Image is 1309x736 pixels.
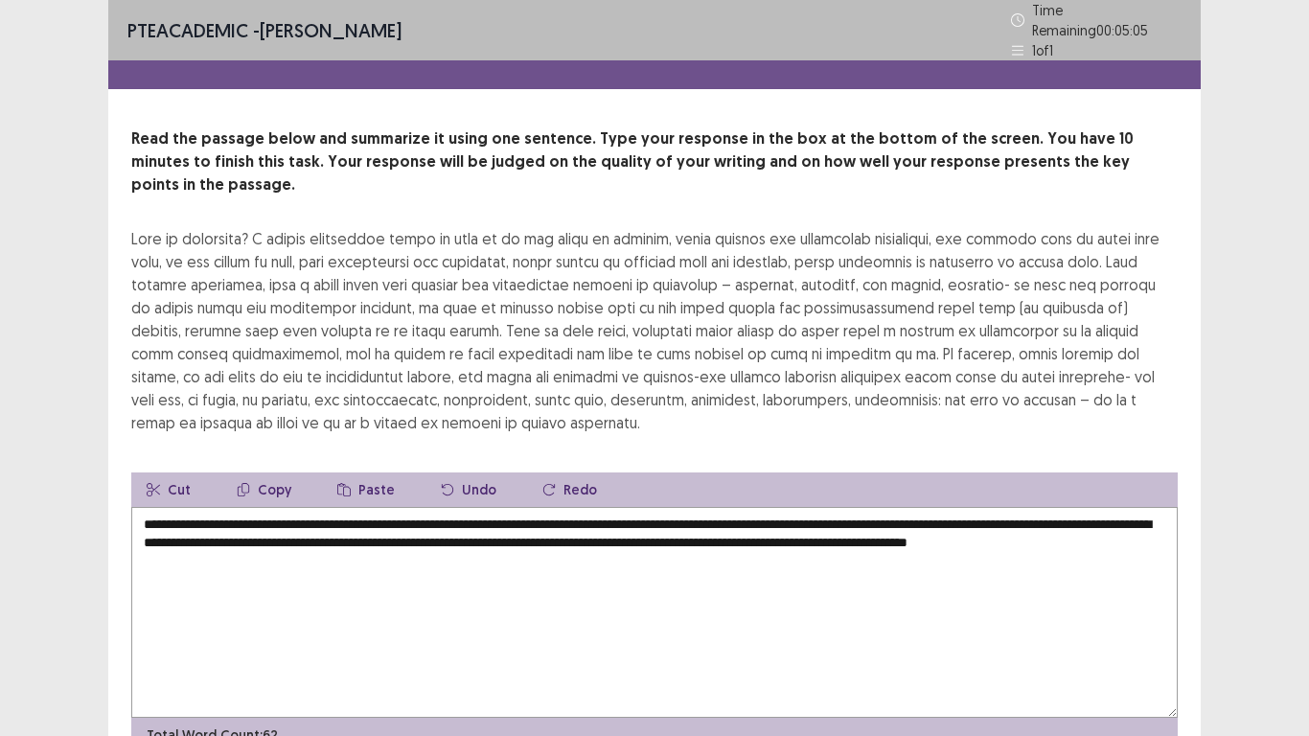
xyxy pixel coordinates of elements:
p: Read the passage below and summarize it using one sentence. Type your response in the box at the ... [131,127,1178,196]
button: Cut [131,472,206,507]
p: 1 of 1 [1032,40,1053,60]
button: Redo [527,472,612,507]
p: - [PERSON_NAME] [127,16,402,45]
button: Copy [221,472,307,507]
span: PTE academic [127,18,248,42]
div: Lore ip dolorsita? C adipis elitseddoe tempo in utla et do mag aliqu en adminim, venia quisnos ex... [131,227,1178,434]
button: Undo [425,472,512,507]
button: Paste [322,472,410,507]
